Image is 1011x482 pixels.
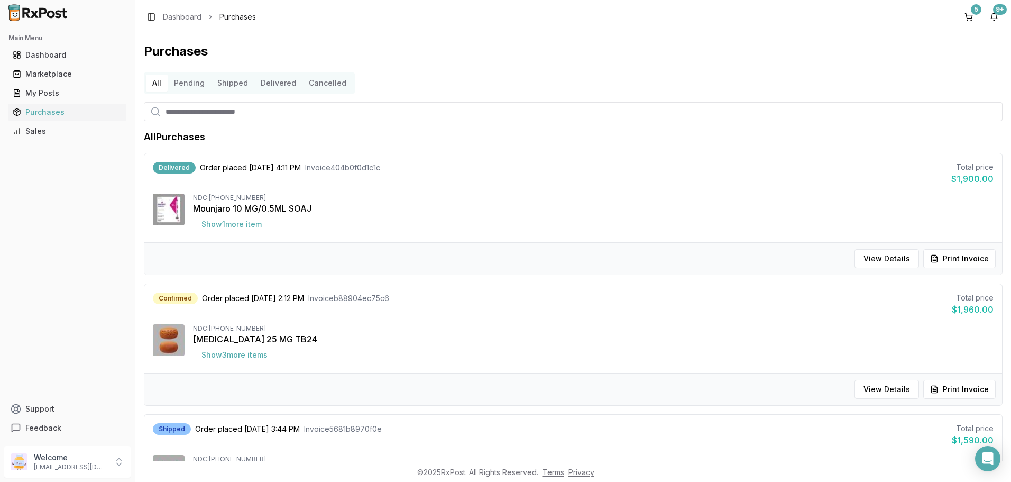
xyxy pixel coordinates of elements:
button: Shipped [211,75,254,92]
div: NDC: [PHONE_NUMBER] [193,324,994,333]
div: 5 [971,4,981,15]
div: 9+ [993,4,1007,15]
button: 5 [960,8,977,25]
button: All [146,75,168,92]
img: RxPost Logo [4,4,72,21]
p: Welcome [34,452,107,463]
div: Open Intercom Messenger [975,446,1000,471]
button: Cancelled [302,75,353,92]
a: Purchases [8,103,126,122]
span: Order placed [DATE] 2:12 PM [202,293,304,304]
span: Order placed [DATE] 3:44 PM [195,424,300,434]
h1: All Purchases [144,130,205,144]
img: Mounjaro 10 MG/0.5ML SOAJ [153,194,185,225]
div: Dashboard [13,50,122,60]
div: $1,590.00 [952,434,994,447]
span: Feedback [25,423,61,433]
div: Delivered [153,162,196,174]
button: Print Invoice [923,380,996,399]
div: NDC: [PHONE_NUMBER] [193,455,994,463]
a: Marketplace [8,65,126,84]
img: Myrbetriq 25 MG TB24 [153,324,185,356]
button: Show3more items [193,345,276,365]
p: [EMAIL_ADDRESS][DOMAIN_NAME] [34,463,107,471]
button: Purchases [4,104,131,121]
a: Dashboard [163,12,201,22]
div: Purchases [13,107,122,117]
span: Purchases [219,12,256,22]
span: Invoice b88904ec75c6 [308,293,389,304]
button: Support [4,399,131,419]
button: Feedback [4,419,131,438]
h2: Main Menu [8,34,126,42]
button: Sales [4,123,131,140]
div: Confirmed [153,293,198,304]
div: NDC: [PHONE_NUMBER] [193,194,994,202]
div: $1,960.00 [952,303,994,316]
span: Invoice 5681b8970f0e [304,424,382,434]
div: Total price [952,293,994,303]
a: Privacy [568,468,594,477]
nav: breadcrumb [163,12,256,22]
button: Show1more item [193,215,270,234]
div: Shipped [153,423,191,435]
div: [MEDICAL_DATA] 25 MG TB24 [193,333,994,345]
button: View Details [854,249,919,268]
div: Total price [951,162,994,172]
div: My Posts [13,88,122,98]
span: Invoice 404b0f0d1c1c [305,162,380,173]
button: Delivered [254,75,302,92]
a: Sales [8,122,126,141]
div: Mounjaro 10 MG/0.5ML SOAJ [193,202,994,215]
button: Pending [168,75,211,92]
div: Marketplace [13,69,122,79]
button: Print Invoice [923,249,996,268]
button: My Posts [4,85,131,102]
a: Dashboard [8,46,126,65]
span: Order placed [DATE] 4:11 PM [200,162,301,173]
div: Total price [952,423,994,434]
button: Marketplace [4,66,131,83]
div: Sales [13,126,122,137]
a: My Posts [8,84,126,103]
button: Dashboard [4,47,131,63]
button: 9+ [986,8,1003,25]
button: View Details [854,380,919,399]
img: User avatar [11,453,27,470]
h1: Purchases [144,43,1003,60]
a: Terms [543,468,564,477]
div: $1,900.00 [951,172,994,185]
